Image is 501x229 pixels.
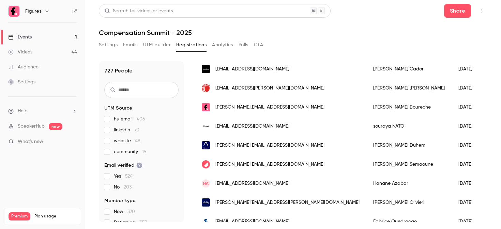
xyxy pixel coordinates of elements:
a: SpeakerHub [18,123,45,130]
div: [DATE] [452,174,486,193]
img: eviosys.com [202,217,210,226]
div: Audience [8,64,39,70]
span: Yes [114,173,133,180]
li: help-dropdown-opener [8,108,77,115]
div: [PERSON_NAME] Olivieri [366,193,452,212]
span: Member type [104,197,136,204]
div: [PERSON_NAME] Cador [366,60,452,79]
span: [PERSON_NAME][EMAIL_ADDRESS][DOMAIN_NAME] [215,142,324,149]
div: souraya NATO [366,117,452,136]
div: [PERSON_NAME] Duhem [366,136,452,155]
span: Premium [9,212,30,220]
div: [PERSON_NAME] Semaoune [366,155,452,174]
img: Figures [9,6,19,17]
img: acaly.fr [202,141,210,149]
span: community [114,148,147,155]
div: [DATE] [452,98,486,117]
span: 370 [127,209,135,214]
span: 70 [134,128,139,132]
button: Analytics [212,39,233,50]
span: [EMAIL_ADDRESS][DOMAIN_NAME] [215,180,289,187]
span: Plan usage [34,214,77,219]
iframe: Noticeable Trigger [69,139,77,145]
span: new [49,123,62,130]
img: lexisnexisrisk.com [202,84,210,92]
div: [DATE] [452,117,486,136]
span: [PERSON_NAME][EMAIL_ADDRESS][DOMAIN_NAME] [215,104,324,111]
div: [DATE] [452,155,486,174]
div: Search for videos or events [105,7,173,15]
button: Emails [123,39,137,50]
div: Events [8,34,32,40]
span: 19 [142,149,147,154]
div: Hanane Azabar [366,174,452,193]
h6: Figures [25,8,42,15]
span: Returning [114,219,147,226]
span: [EMAIL_ADDRESS][PERSON_NAME][DOMAIN_NAME] [215,85,324,92]
div: [PERSON_NAME] [PERSON_NAME] [366,79,452,98]
span: No [114,184,132,191]
img: chloe.com [202,122,210,130]
button: Share [444,4,471,18]
h1: Compensation Summit - 2025 [99,29,487,37]
div: [DATE] [452,193,486,212]
span: 524 [125,174,133,179]
button: CTA [254,39,263,50]
div: [DATE] [452,79,486,98]
span: 203 [124,185,132,190]
span: hs_email [114,116,145,122]
img: aletiq.com [202,198,210,207]
span: UTM Source [104,105,132,112]
button: UTM builder [143,39,171,50]
button: Settings [99,39,118,50]
div: [PERSON_NAME] Boureche [366,98,452,117]
span: [EMAIL_ADDRESS][DOMAIN_NAME] [215,66,289,73]
img: voodoo.io [202,65,210,73]
span: linkedin [114,127,139,133]
img: getcontrast.io [202,160,210,168]
span: website [114,137,140,144]
button: Registrations [176,39,207,50]
img: figures.hr [202,103,210,111]
span: 48 [135,138,140,143]
span: Help [18,108,28,115]
span: Email verified [104,162,142,169]
span: 357 [139,220,147,225]
div: [DATE] [452,60,486,79]
div: [DATE] [452,136,486,155]
div: Settings [8,79,35,85]
span: What's new [18,138,43,145]
span: HA [203,180,209,186]
div: Videos [8,49,32,55]
span: New [114,208,135,215]
button: Polls [239,39,248,50]
span: [EMAIL_ADDRESS][DOMAIN_NAME] [215,123,289,130]
span: [PERSON_NAME][EMAIL_ADDRESS][PERSON_NAME][DOMAIN_NAME] [215,199,360,206]
span: 406 [137,117,145,121]
span: [PERSON_NAME][EMAIL_ADDRESS][DOMAIN_NAME] [215,161,324,168]
span: [EMAIL_ADDRESS][DOMAIN_NAME] [215,218,289,225]
h1: 727 People [104,67,133,75]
